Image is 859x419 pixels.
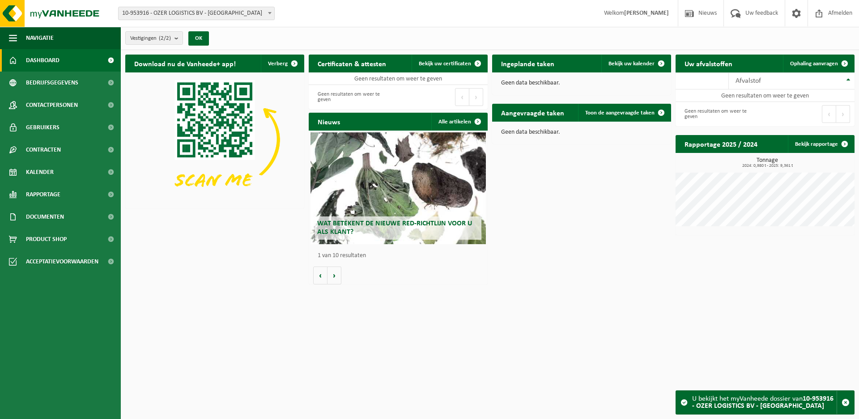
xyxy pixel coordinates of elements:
span: Bekijk uw certificaten [419,61,471,67]
h2: Certificaten & attesten [309,55,395,72]
button: OK [188,31,209,46]
span: 2024: 0,980 t - 2025: 9,361 t [680,164,855,168]
span: Toon de aangevraagde taken [585,110,655,116]
p: Geen data beschikbaar. [501,80,662,86]
button: Next [469,88,483,106]
span: Kalender [26,161,54,183]
strong: [PERSON_NAME] [624,10,669,17]
h2: Ingeplande taken [492,55,563,72]
span: Wat betekent de nieuwe RED-richtlijn voor u als klant? [317,220,472,236]
span: Gebruikers [26,116,60,139]
a: Ophaling aanvragen [783,55,854,72]
span: 10-953916 - OZER LOGISTICS BV - ROTTERDAM [119,7,274,20]
button: Vestigingen(2/2) [125,31,183,45]
span: Verberg [268,61,288,67]
button: Vorige [313,267,327,284]
a: Bekijk uw kalender [601,55,670,72]
span: Contracten [26,139,61,161]
td: Geen resultaten om weer te geven [309,72,488,85]
span: 10-953916 - OZER LOGISTICS BV - ROTTERDAM [118,7,275,20]
img: Download de VHEPlus App [125,72,304,207]
td: Geen resultaten om weer te geven [676,89,855,102]
span: Product Shop [26,228,67,250]
button: Previous [455,88,469,106]
a: Bekijk rapportage [788,135,854,153]
span: Documenten [26,206,64,228]
a: Alle artikelen [431,113,487,131]
span: Rapportage [26,183,60,206]
button: Verberg [261,55,303,72]
h2: Aangevraagde taken [492,104,573,121]
button: Volgende [327,267,341,284]
a: Bekijk uw certificaten [412,55,487,72]
a: Wat betekent de nieuwe RED-richtlijn voor u als klant? [310,132,486,244]
span: Acceptatievoorwaarden [26,250,98,273]
count: (2/2) [159,35,171,41]
h2: Nieuws [309,113,349,130]
span: Navigatie [26,27,54,49]
h3: Tonnage [680,157,855,168]
h2: Download nu de Vanheede+ app! [125,55,245,72]
span: Vestigingen [130,32,171,45]
button: Next [836,105,850,123]
p: 1 van 10 resultaten [318,253,483,259]
span: Afvalstof [736,77,761,85]
strong: 10-953916 - OZER LOGISTICS BV - [GEOGRAPHIC_DATA] [692,395,833,410]
span: Bedrijfsgegevens [26,72,78,94]
h2: Rapportage 2025 / 2024 [676,135,766,152]
span: Ophaling aanvragen [790,61,838,67]
div: Geen resultaten om weer te geven [680,104,761,124]
span: Bekijk uw kalender [608,61,655,67]
div: Geen resultaten om weer te geven [313,87,394,107]
span: Dashboard [26,49,60,72]
p: Geen data beschikbaar. [501,129,662,135]
h2: Uw afvalstoffen [676,55,741,72]
a: Toon de aangevraagde taken [578,104,670,122]
div: U bekijkt het myVanheede dossier van [692,391,837,414]
button: Previous [822,105,836,123]
span: Contactpersonen [26,94,78,116]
